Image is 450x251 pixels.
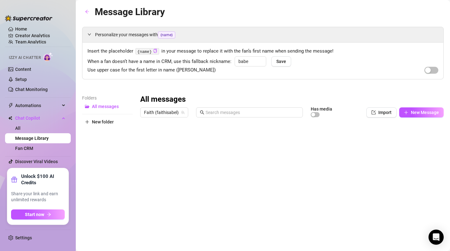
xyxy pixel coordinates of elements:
span: expanded [87,32,91,36]
span: Start now [25,212,44,217]
button: All messages [82,101,133,111]
span: folder-open [85,104,89,109]
span: Import [378,110,392,115]
span: Share your link and earn unlimited rewards [11,191,65,203]
strong: Unlock $100 AI Credits [21,173,65,186]
span: thunderbolt [8,103,13,108]
img: AI Chatter [43,52,53,61]
span: All messages [92,104,119,109]
span: Use upper case for the first letter in name ([PERSON_NAME]) [87,66,216,74]
span: arrow-right [47,212,51,217]
span: Izzy AI Chatter [9,55,41,61]
span: search [200,110,204,115]
span: New Message [411,110,439,115]
a: Fan CRM [15,146,33,151]
div: Open Intercom Messenger [429,230,444,245]
span: Save [276,59,286,64]
span: When a fan doesn’t have a name in CRM, use this fallback nickname: [87,58,231,66]
a: Discover Viral Videos [15,159,58,164]
a: Creator Analytics [15,31,66,41]
span: Faith (faithisabel) [144,108,184,117]
a: Settings [15,235,32,240]
button: Click to Copy [153,49,157,54]
span: plus [404,110,408,115]
button: New Message [399,107,444,117]
button: Import [366,107,397,117]
span: {name} [158,31,175,38]
article: Has media [311,107,332,111]
article: Message Library [95,4,165,19]
a: Chat Monitoring [15,87,48,92]
img: Chat Copilot [8,116,12,120]
span: Automations [15,100,60,111]
span: Chat Copilot [15,113,60,123]
a: All [15,126,21,131]
span: copy [153,49,157,53]
a: Home [15,26,27,31]
div: Personalize your messages with{name} [82,27,443,42]
a: Content [15,67,31,72]
code: {name} [135,48,159,55]
a: Setup [15,77,27,82]
img: logo-BBDzfeDw.svg [5,15,52,21]
span: arrow-left [85,9,89,14]
span: plus [85,120,89,124]
button: New folder [82,117,133,127]
article: Folders [82,94,133,101]
button: Save [271,56,291,66]
a: Team Analytics [15,39,46,44]
span: Insert the placeholder in your message to replace it with the fan’s first name when sending the m... [87,48,438,55]
button: Start nowarrow-right [11,209,65,220]
span: team [181,111,185,114]
span: gift [11,176,17,183]
a: Message Library [15,136,49,141]
input: Search messages [206,109,299,116]
span: import [371,110,376,115]
span: Personalize your messages with [95,31,438,38]
span: New folder [92,119,114,124]
h3: All messages [140,94,186,105]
